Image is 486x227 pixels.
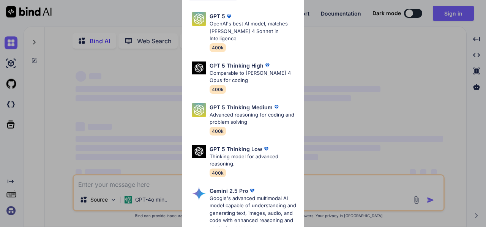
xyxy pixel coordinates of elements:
[262,145,270,153] img: premium
[225,13,233,20] img: premium
[210,43,226,52] span: 400k
[192,103,206,117] img: Pick Models
[210,169,226,177] span: 400k
[210,187,248,195] p: Gemini 2.5 Pro
[192,61,206,75] img: Pick Models
[210,69,298,84] p: Comparable to [PERSON_NAME] 4 Opus for coding
[210,61,264,69] p: GPT 5 Thinking High
[273,103,280,111] img: premium
[192,145,206,158] img: Pick Models
[192,12,206,26] img: Pick Models
[210,85,226,94] span: 400k
[192,187,206,200] img: Pick Models
[264,61,271,69] img: premium
[210,20,298,43] p: OpenAI's best AI model, matches [PERSON_NAME] 4 Sonnet in Intelligence
[210,103,273,111] p: GPT 5 Thinking Medium
[210,111,298,126] p: Advanced reasoning for coding and problem solving
[210,12,225,20] p: GPT 5
[248,187,256,194] img: premium
[210,145,262,153] p: GPT 5 Thinking Low
[210,127,226,136] span: 400k
[210,153,298,168] p: Thinking model for advanced reasoning.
